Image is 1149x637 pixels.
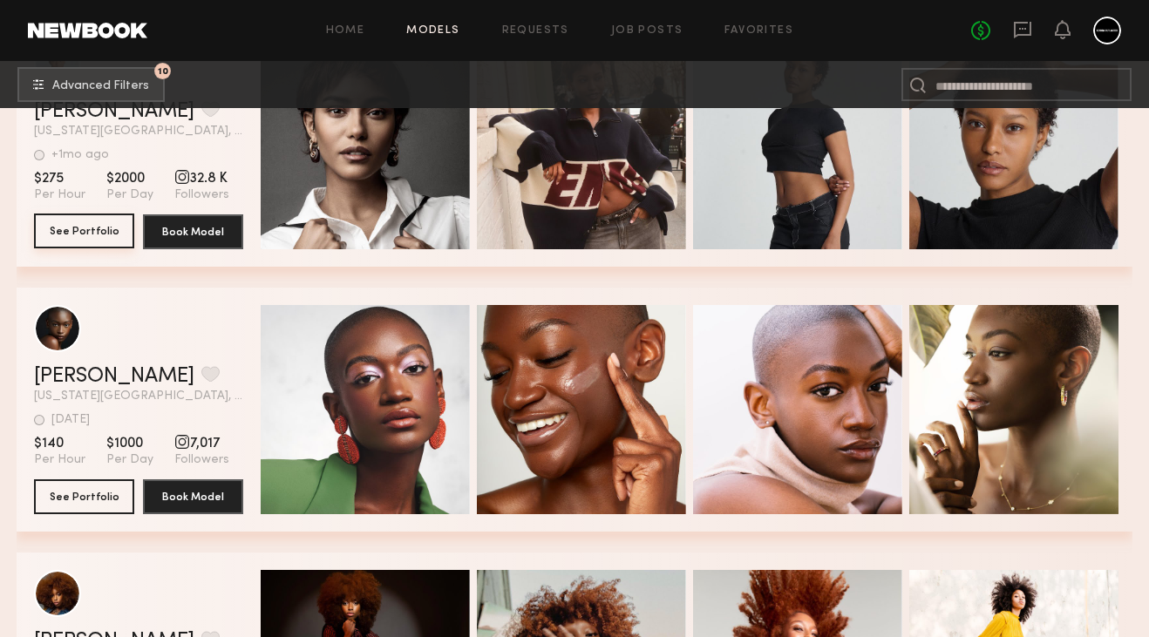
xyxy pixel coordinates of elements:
span: 32.8 K [174,170,229,187]
span: Followers [174,187,229,203]
div: [DATE] [51,414,90,426]
button: Book Model [143,214,243,249]
span: Per Day [106,452,153,468]
span: Advanced Filters [52,80,149,92]
a: See Portfolio [34,214,134,249]
span: Per Day [106,187,153,203]
span: $2000 [106,170,153,187]
a: Home [326,25,365,37]
div: +1mo ago [51,149,109,161]
a: Models [406,25,459,37]
button: See Portfolio [34,213,134,248]
span: $1000 [106,435,153,452]
button: Book Model [143,479,243,514]
span: [US_STATE][GEOGRAPHIC_DATA], [GEOGRAPHIC_DATA] [34,390,243,403]
a: Job Posts [611,25,683,37]
a: Requests [502,25,569,37]
span: 10 [158,67,168,75]
span: Per Hour [34,187,85,203]
a: [PERSON_NAME] [34,366,194,387]
span: $275 [34,170,85,187]
span: Per Hour [34,452,85,468]
button: 10Advanced Filters [17,67,165,102]
span: 7,017 [174,435,229,452]
button: See Portfolio [34,479,134,514]
span: Followers [174,452,229,468]
span: $140 [34,435,85,452]
span: [US_STATE][GEOGRAPHIC_DATA], [GEOGRAPHIC_DATA] [34,125,243,138]
a: [PERSON_NAME] [34,101,194,122]
a: Favorites [724,25,793,37]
